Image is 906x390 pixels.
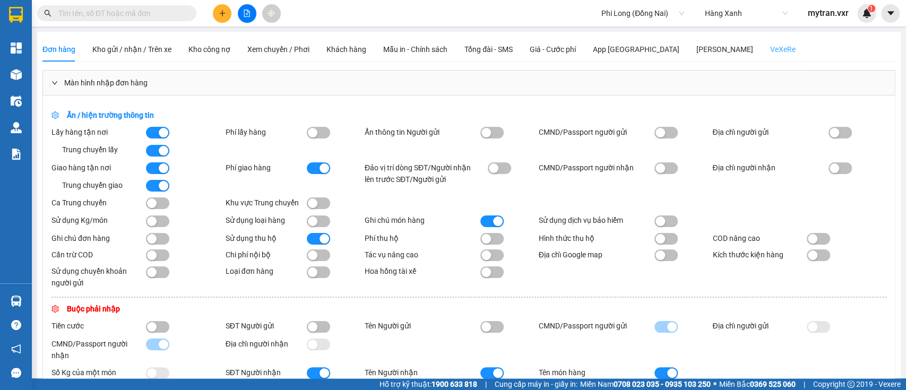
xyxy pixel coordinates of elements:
[326,44,366,55] div: Khách hàng
[226,126,307,138] div: Phí lấy hàng
[11,344,21,354] span: notification
[432,380,477,388] strong: 1900 633 818
[51,367,146,378] div: Số Kg của một món
[51,179,146,191] div: Trung chuyển giao
[539,126,654,138] div: CMND/Passport người gửi
[11,42,22,54] img: dashboard-icon
[365,214,480,226] div: Ghi chú món hàng
[226,249,307,261] div: Chi phí nội bộ
[365,162,480,185] div: Đảo vị trí dòng SĐT/Người nhận lên trước SĐT/Người gửi
[51,305,120,313] span: Buộc phải nhập
[539,214,654,226] div: Sử dụng dịch vụ bảo hiểm
[213,4,231,23] button: plus
[485,378,487,390] span: |
[226,162,307,174] div: Phí giao hàng
[51,338,146,361] div: CMND/Passport người nhận
[226,214,307,226] div: Sử dụng loại hàng
[226,320,307,332] div: SĐT Người gửi
[799,6,857,20] span: mytran.vxr
[42,45,75,54] span: Đơn hàng
[51,320,146,332] div: Tiền cước
[51,265,146,289] div: Sử dụng chuyển khoản người gửi
[51,80,58,86] span: right
[365,232,480,244] div: Phí thu hộ
[51,109,399,121] div: Ẩn / hiện trường thông tin
[262,4,281,23] button: aim
[712,162,828,174] div: Địa chỉ người nhận
[705,5,788,21] span: Hàng Xanh
[539,367,654,378] div: Tên món hàng
[868,5,875,12] sup: 1
[614,380,711,388] strong: 0708 023 035 - 0935 103 250
[51,214,146,226] div: Sử dụng Kg/món
[495,378,577,390] span: Cung cấp máy in - giấy in:
[383,45,447,54] span: Mẫu in - Chính sách
[539,232,654,244] div: Hình thức thu hộ
[719,378,796,390] span: Miền Bắc
[862,8,872,18] img: icon-new-feature
[712,126,828,138] div: Địa chỉ người gửi
[51,126,146,138] div: Lấy hàng tận nơi
[51,162,146,174] div: Giao hàng tận nơi
[750,380,796,388] strong: 0369 525 060
[713,382,717,386] span: ⚪️
[804,378,805,390] span: |
[226,338,307,350] div: Địa chỉ người nhận
[11,320,21,330] span: question-circle
[51,111,59,119] span: setting
[539,249,654,261] div: Địa chỉ Google map
[11,296,22,307] img: warehouse-icon
[226,232,307,244] div: Sử dụng thu hộ
[268,10,275,17] span: aim
[365,265,480,277] div: Hoa hồng tài xế
[92,45,171,54] span: Kho gửi / nhận / Trên xe
[219,10,226,17] span: plus
[11,149,22,160] img: solution-icon
[712,232,807,244] div: COD nâng cao
[886,8,895,18] span: caret-down
[51,249,146,261] div: Cấn trừ COD
[539,320,654,332] div: CMND/Passport người gửi
[51,144,146,155] div: Trung chuyển lấy
[226,367,307,378] div: SĐT Người nhận
[365,126,480,138] div: Ẩn thông tin Người gửi
[593,44,679,55] div: App [GEOGRAPHIC_DATA]
[44,10,51,17] span: search
[869,5,873,12] span: 1
[365,249,480,261] div: Tác vụ nâng cao
[58,7,184,19] input: Tìm tên, số ĐT hoặc mã đơn
[365,367,480,378] div: Tên Người nhận
[226,265,307,277] div: Loại đơn hàng
[712,249,807,261] div: Kích thước kiện hàng
[238,4,256,23] button: file-add
[247,45,309,54] span: Xem chuyến / Phơi
[11,368,21,378] span: message
[881,4,900,23] button: caret-down
[11,122,22,133] img: warehouse-icon
[580,378,711,390] span: Miền Nam
[43,71,895,95] div: Màn hình nhập đơn hàng
[9,7,23,23] img: logo-vxr
[696,44,753,55] div: [PERSON_NAME]
[11,69,22,80] img: warehouse-icon
[601,5,684,21] span: Phi Long (Đồng Nai)
[365,320,480,332] div: Tên Người gửi
[51,305,59,313] span: setting
[464,45,513,54] span: Tổng đài - SMS
[379,378,477,390] span: Hỗ trợ kỹ thuật:
[539,162,654,174] div: CMND/Passport người nhận
[530,45,576,54] span: Giá - Cước phí
[51,232,146,244] div: Ghi chú đơn hàng
[188,44,230,55] div: Kho công nợ
[712,320,807,332] div: Địa chỉ người gửi
[847,380,855,388] span: copyright
[51,197,146,209] div: Ca Trung chuyển
[11,96,22,107] img: warehouse-icon
[226,197,307,209] div: Khu vực Trung chuyển
[243,10,251,17] span: file-add
[770,44,796,55] div: VeXeRe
